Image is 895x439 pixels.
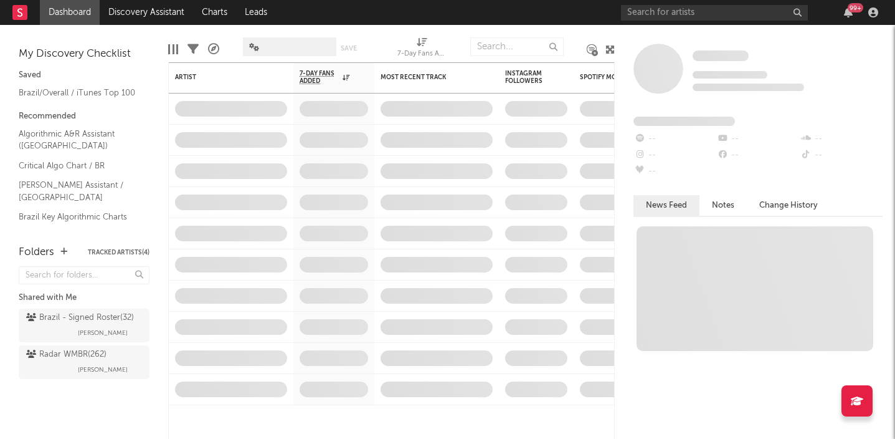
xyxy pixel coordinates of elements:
[397,31,447,67] div: 7-Day Fans Added (7-Day Fans Added)
[800,131,883,147] div: --
[19,266,149,284] input: Search for folders...
[19,210,137,224] a: Brazil Key Algorithmic Charts
[470,37,564,56] input: Search...
[19,68,149,83] div: Saved
[693,71,767,79] span: Tracking Since: [DATE]
[800,147,883,163] div: --
[848,3,863,12] div: 99 +
[26,347,107,362] div: Radar WMBR ( 262 )
[693,84,804,91] span: 0 fans last week
[78,362,128,377] span: [PERSON_NAME]
[844,7,853,17] button: 99+
[19,86,137,100] a: Brazil/Overall / iTunes Top 100
[175,74,268,81] div: Artist
[580,74,673,81] div: Spotify Monthly Listeners
[693,50,749,62] a: Some Artist
[26,311,134,326] div: Brazil - Signed Roster ( 32 )
[168,31,178,67] div: Edit Columns
[716,131,799,147] div: --
[633,117,735,126] span: Fans Added by Platform
[19,47,149,62] div: My Discovery Checklist
[78,326,128,340] span: [PERSON_NAME]
[19,159,137,173] a: Critical Algo Chart / BR
[621,5,808,21] input: Search for artists
[208,31,219,67] div: A&R Pipeline
[633,131,716,147] div: --
[699,195,747,216] button: Notes
[300,70,339,85] span: 7-Day Fans Added
[381,74,474,81] div: Most Recent Track
[633,163,716,180] div: --
[19,245,54,260] div: Folders
[716,147,799,163] div: --
[505,70,549,85] div: Instagram Followers
[19,127,137,153] a: Algorithmic A&R Assistant ([GEOGRAPHIC_DATA])
[633,147,716,163] div: --
[397,47,447,62] div: 7-Day Fans Added (7-Day Fans Added)
[187,31,199,67] div: Filters
[19,345,149,379] a: Radar WMBR(262)[PERSON_NAME]
[693,51,749,61] span: Some Artist
[19,291,149,306] div: Shared with Me
[19,109,149,124] div: Recommended
[633,195,699,216] button: News Feed
[341,45,357,52] button: Save
[747,195,830,216] button: Change History
[19,309,149,342] a: Brazil - Signed Roster(32)[PERSON_NAME]
[19,178,137,204] a: [PERSON_NAME] Assistant / [GEOGRAPHIC_DATA]
[88,249,149,256] button: Tracked Artists(4)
